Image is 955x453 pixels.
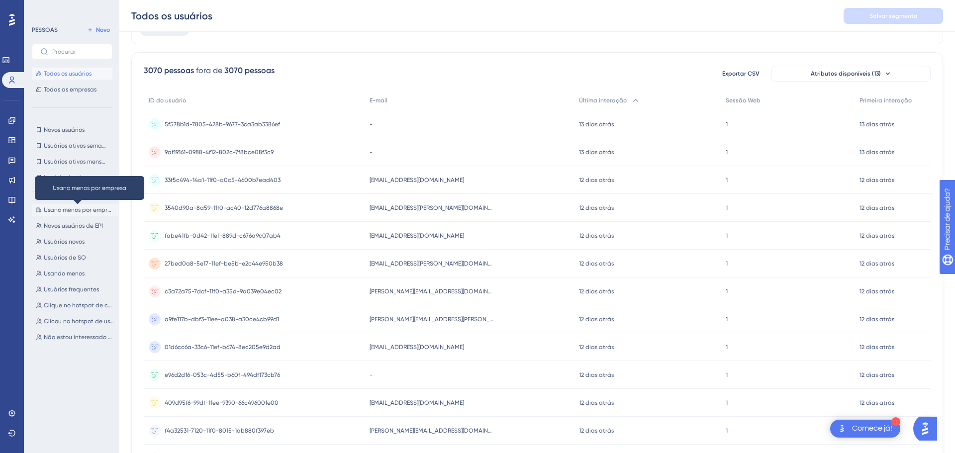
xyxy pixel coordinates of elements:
font: 12 dias atrás [579,288,614,295]
button: Usuários novos [32,236,118,248]
font: Novos usuários [44,126,85,133]
font: 12 dias atrás [859,288,894,295]
font: 1 [726,344,728,351]
font: pessoas [164,66,194,75]
button: Não estou interessado em informar a condição [PERSON_NAME] [32,331,118,343]
button: Todas as empresas [32,84,112,95]
font: 12 dias atrás [579,427,614,434]
font: [EMAIL_ADDRESS][PERSON_NAME][DOMAIN_NAME],[PERSON_NAME][DOMAIN_NAME][EMAIL_ADDRESS][PERSON_NAME][... [370,260,925,267]
font: 12 dias atrás [579,344,614,351]
font: 5f578b1d-7805-428b-9677-3ca3ab3386ef [165,121,280,128]
font: 1 [726,288,728,295]
font: Todos os usuários [44,70,92,77]
font: 12 dias atrás [579,232,614,239]
font: Usuários frequentes [44,286,99,293]
font: 3070 [224,66,243,75]
font: 3070 [144,66,162,75]
font: Primeira interação [859,97,912,104]
font: 1 [726,121,728,128]
font: e96d2d16-053c-4d55-b60f-494df173cb76 [165,371,280,378]
font: fora de [196,66,222,75]
font: 1 [726,371,728,378]
font: 12 dias atrás [579,316,614,323]
font: 3540d90a-8a59-11f0-ac40-12d776a8868e [165,204,283,211]
input: Procurar [52,48,104,55]
font: 1 [726,204,728,211]
button: Todos os usuários [32,68,112,80]
font: 12 dias atrás [859,204,894,211]
button: Clicou no hotspot de usuário [32,315,118,327]
font: - [370,121,373,128]
div: Abra a lista de verificação Comece!, módulos restantes: 1 [830,420,900,438]
iframe: Iniciador do Assistente de IA do UserGuiding [913,414,943,444]
font: 12 dias atrás [859,344,894,351]
font: Sessão Web [726,97,761,104]
button: Exportar CSV [716,66,765,82]
font: 13 dias atrás [859,149,894,156]
font: [EMAIL_ADDRESS][DOMAIN_NAME] [370,344,464,351]
font: 1 [726,232,728,239]
font: 12 dias atrás [579,204,614,211]
button: Atributos disponíveis (13) [771,66,931,82]
font: Clique no hotspot de checklist personalizado [44,302,171,309]
font: [EMAIL_ADDRESS][DOMAIN_NAME] [370,177,464,183]
font: 1 [726,177,728,183]
font: ID do usuário [149,97,186,104]
font: Não estou interessado em informar a condição [PERSON_NAME] [44,334,221,341]
font: [EMAIL_ADDRESS][DOMAIN_NAME] [370,399,464,406]
font: pessoas [245,66,275,75]
font: 409d95f6-99df-11ee-9390-66c496001e00 [165,399,279,406]
font: 1 [726,149,728,156]
font: PESSOAS [32,26,58,33]
button: Usuários ativos semanais [32,140,112,152]
font: [EMAIL_ADDRESS][DOMAIN_NAME] [370,232,464,239]
font: a9fe117b-dbf3-11ee-a038-a30ce4cb99d1 [165,316,279,323]
font: Usando menos [44,270,85,277]
font: 12 dias atrás [859,177,894,183]
font: Comece já! [852,424,892,432]
font: [PERSON_NAME][EMAIL_ADDRESS][PERSON_NAME][DOMAIN_NAME] [370,316,553,323]
font: 12 dias atrás [579,260,614,267]
font: 12 dias atrás [859,316,894,323]
font: 12 dias atrás [579,399,614,406]
font: Usuários novos [44,238,85,245]
font: 12 dias atrás [859,399,894,406]
button: Novo [85,24,112,36]
button: Usano menos por empresa [32,204,118,216]
font: Usuários de SO [44,254,86,261]
button: Novos usuários de EPI [32,220,118,232]
font: Clicou no hotspot de usuário [44,318,124,325]
font: c3a72a75-7dcf-11f0-a35d-9a039e04ec02 [165,288,282,295]
font: Novo [96,26,110,33]
font: Usano menos por empresa [44,206,117,213]
button: Usuários inativos [32,172,112,183]
font: 1 [894,419,897,425]
font: 12 dias atrás [579,371,614,378]
font: Salvar segmento [869,12,917,19]
font: - [370,371,373,378]
font: Todas as empresas [44,86,96,93]
font: 1 [726,399,728,406]
font: 12 dias atrás [579,177,614,183]
font: 13 dias atrás [579,149,614,156]
font: Atributos disponíveis (13) [811,70,881,77]
font: 01d6cc6a-33c6-11ef-b674-8ec205e9d2ad [165,344,281,351]
font: 1 [726,427,728,434]
font: Usuários inativos [44,174,91,181]
font: 12 dias atrás [859,260,894,267]
font: Última interação [579,97,627,104]
font: [PERSON_NAME][EMAIL_ADDRESS][DOMAIN_NAME] [370,288,508,295]
button: Usuários de SO [32,252,118,264]
font: Precisar de ajuda? [23,4,86,12]
button: Usuários frequentes [32,283,118,295]
font: E-mail [370,97,387,104]
font: f4a32531-7120-11f0-8015-1ab880f397eb [165,427,274,434]
font: Todos os usuários [131,10,212,22]
button: Novos usuários [32,124,112,136]
button: Clique no hotspot de checklist personalizado [32,299,118,311]
button: Usuários ativos mensais [32,156,112,168]
font: Novos usuários de EPI [44,222,103,229]
font: Usuários ativos semanais [44,142,113,149]
button: Usando menos [32,268,118,279]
